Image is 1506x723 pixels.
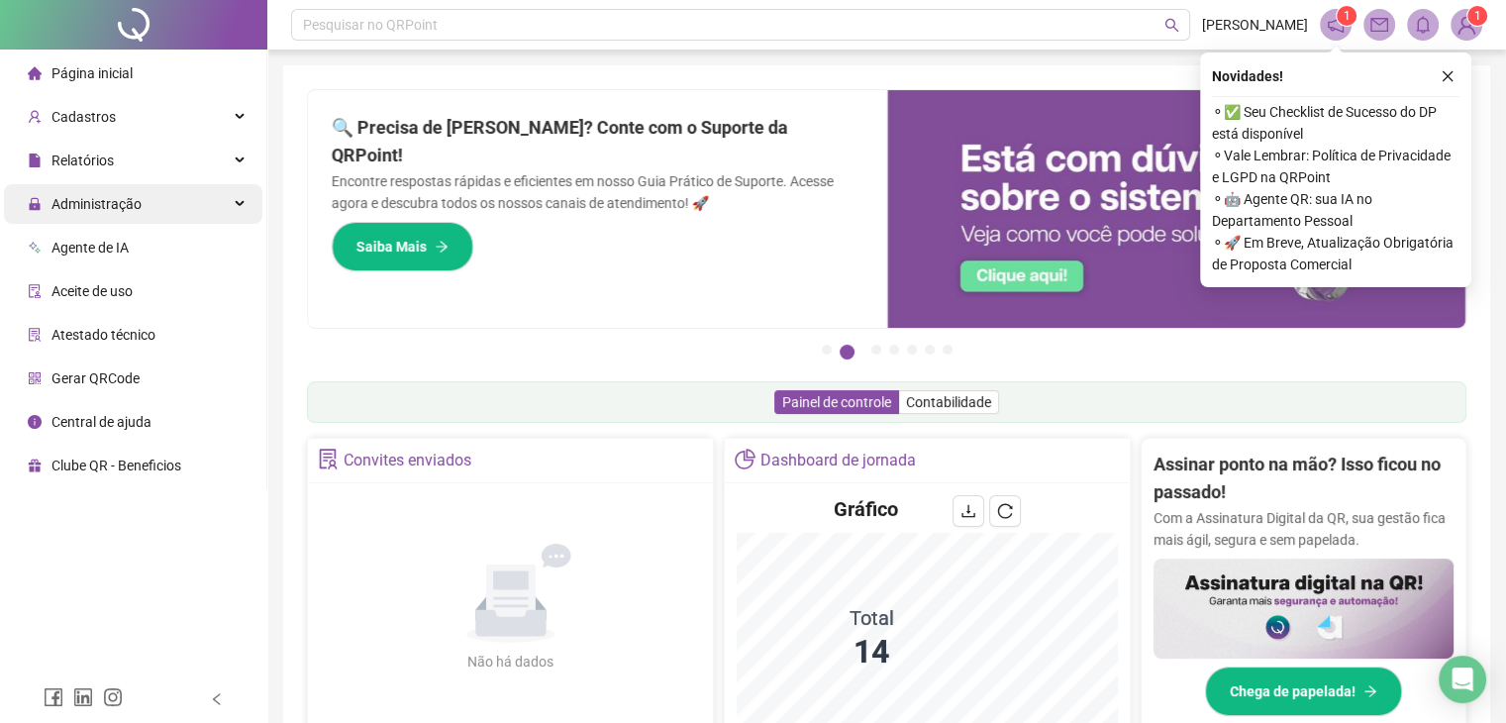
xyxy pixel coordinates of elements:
[28,154,42,167] span: file
[1363,684,1377,698] span: arrow-right
[28,328,42,342] span: solution
[1337,6,1356,26] sup: 1
[1327,16,1345,34] span: notification
[735,449,755,469] span: pie-chart
[1414,16,1432,34] span: bell
[28,66,42,80] span: home
[907,345,917,355] button: 5
[51,327,155,343] span: Atestado técnico
[1205,667,1402,716] button: Chega de papelada!
[1370,16,1388,34] span: mail
[332,170,863,214] p: Encontre respostas rápidas e eficientes em nosso Guia Prático de Suporte. Acesse agora e descubra...
[887,90,1466,328] img: banner%2F0cf4e1f0-cb71-40ef-aa93-44bd3d4ee559.png
[840,345,854,360] button: 2
[51,153,114,168] span: Relatórios
[1230,680,1355,702] span: Chega de papelada!
[28,415,42,429] span: info-circle
[1202,14,1308,36] span: [PERSON_NAME]
[51,109,116,125] span: Cadastros
[51,240,129,256] span: Agente de IA
[435,240,449,254] span: arrow-right
[1441,69,1455,83] span: close
[822,345,832,355] button: 1
[760,444,916,477] div: Dashboard de jornada
[1154,451,1454,507] h2: Assinar ponto na mão? Isso ficou no passado!
[28,110,42,124] span: user-add
[889,345,899,355] button: 4
[1212,145,1459,188] span: ⚬ Vale Lembrar: Política de Privacidade e LGPD na QRPoint
[51,65,133,81] span: Página inicial
[1212,232,1459,275] span: ⚬ 🚀 Em Breve, Atualização Obrigatória de Proposta Comercial
[1439,656,1486,703] div: Open Intercom Messenger
[834,495,898,523] h4: Gráfico
[1344,9,1351,23] span: 1
[1212,101,1459,145] span: ⚬ ✅ Seu Checklist de Sucesso do DP está disponível
[906,394,991,410] span: Contabilidade
[318,449,339,469] span: solution
[51,283,133,299] span: Aceite de uso
[51,196,142,212] span: Administração
[44,687,63,707] span: facebook
[344,444,471,477] div: Convites enviados
[332,222,473,271] button: Saiba Mais
[1474,9,1481,23] span: 1
[1212,188,1459,232] span: ⚬ 🤖 Agente QR: sua IA no Departamento Pessoal
[28,371,42,385] span: qrcode
[73,687,93,707] span: linkedin
[210,692,224,706] span: left
[997,503,1013,519] span: reload
[925,345,935,355] button: 6
[51,370,140,386] span: Gerar QRCode
[332,114,863,170] h2: 🔍 Precisa de [PERSON_NAME]? Conte com o Suporte da QRPoint!
[871,345,881,355] button: 3
[103,687,123,707] span: instagram
[1154,559,1454,659] img: banner%2F02c71560-61a6-44d4-94b9-c8ab97240462.png
[420,651,602,672] div: Não há dados
[1467,6,1487,26] sup: Atualize o seu contato no menu Meus Dados
[28,284,42,298] span: audit
[1154,507,1454,551] p: Com a Assinatura Digital da QR, sua gestão fica mais ágil, segura e sem papelada.
[1164,18,1179,33] span: search
[28,197,42,211] span: lock
[51,458,181,473] span: Clube QR - Beneficios
[1212,65,1283,87] span: Novidades !
[51,414,151,430] span: Central de ajuda
[1452,10,1481,40] img: 84905
[28,459,42,472] span: gift
[960,503,976,519] span: download
[943,345,953,355] button: 7
[356,236,427,258] span: Saiba Mais
[782,394,891,410] span: Painel de controle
